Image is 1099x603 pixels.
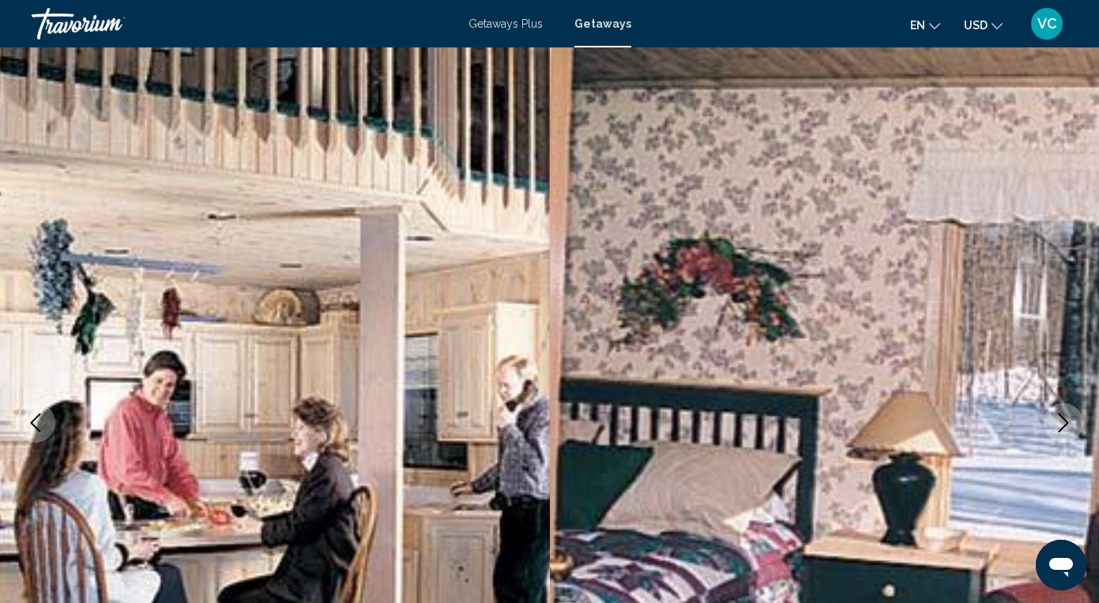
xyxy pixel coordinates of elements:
button: Next image [1044,403,1083,443]
a: Getaways [574,17,631,30]
iframe: Button to launch messaging window [1036,540,1086,590]
button: User Menu [1026,7,1067,40]
button: Change currency [964,13,1003,36]
span: VC [1037,16,1057,32]
a: Getaways Plus [469,17,543,30]
span: en [910,19,925,32]
button: Previous image [16,403,55,443]
button: Change language [910,13,940,36]
span: USD [964,19,988,32]
a: Travorium [32,8,453,40]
